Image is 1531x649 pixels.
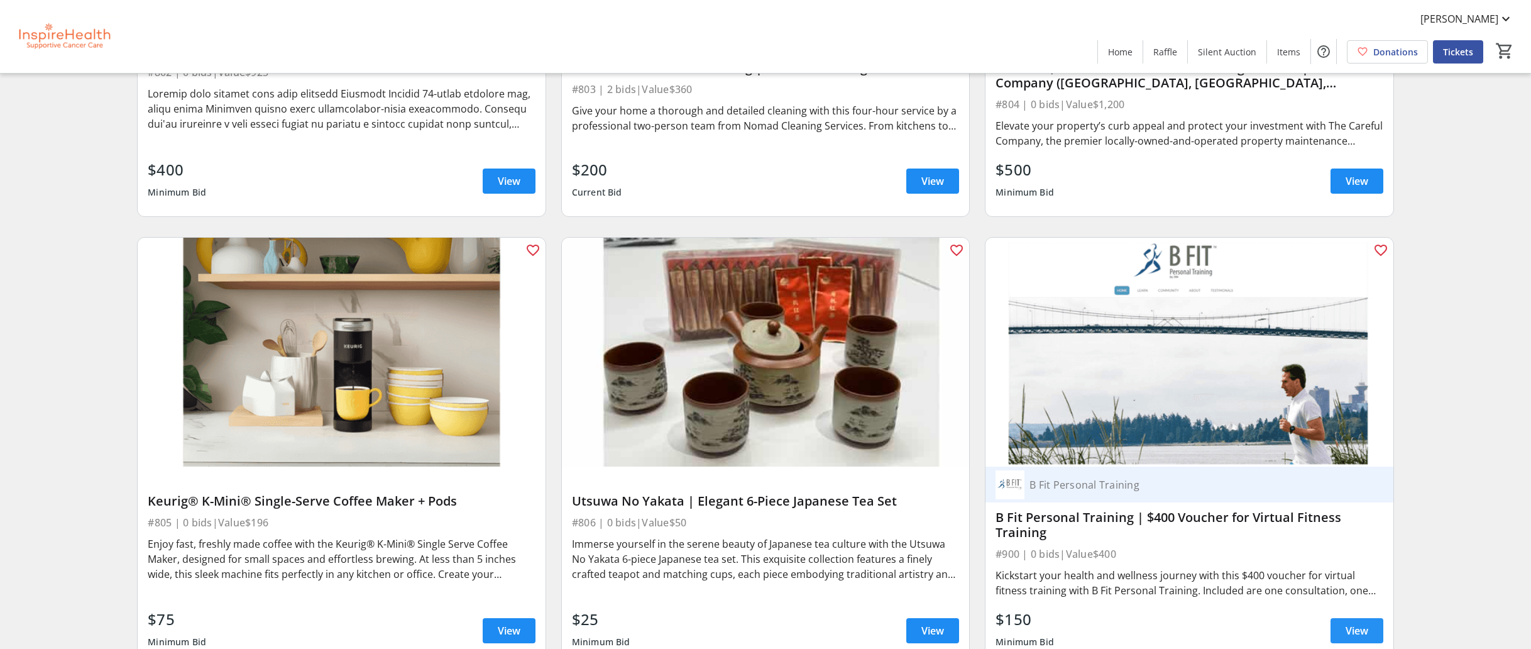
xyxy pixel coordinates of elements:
[1347,40,1428,64] a: Donations
[921,174,944,189] span: View
[562,238,969,467] img: Utsuwa No Yakata | Elegant 6-Piece Japanese Tea Set
[572,158,622,181] div: $200
[1331,618,1383,643] a: View
[148,181,206,204] div: Minimum Bid
[148,494,535,509] div: Keurig® K-Mini® Single-Serve Coffee Maker + Pods
[996,568,1383,598] div: Kickstart your health and wellness journey with this $400 voucher for virtual fitness training wi...
[996,96,1383,113] div: #804 | 0 bids | Value $1,200
[996,60,1383,91] div: Windows, Gutters and Pressure Washing Services | The Careful Company ([GEOGRAPHIC_DATA], [GEOGRAP...
[996,545,1383,563] div: #900 | 0 bids | Value $400
[996,158,1054,181] div: $500
[148,86,535,131] div: Loremip dolo sitamet cons adip elitsedd Eiusmodt Incidid 74-utlab etdolore mag, aliqu enima Minim...
[483,618,535,643] a: View
[985,238,1393,467] img: B Fit Personal Training | $400 Voucher for Virtual Fitness Training
[148,514,535,531] div: #805 | 0 bids | Value $196
[1420,11,1498,26] span: [PERSON_NAME]
[906,169,959,194] a: View
[921,623,944,638] span: View
[138,238,545,467] img: Keurig® K-Mini® Single-Serve Coffee Maker + Pods
[572,80,959,98] div: #803 | 2 bids | Value $360
[1143,40,1187,64] a: Raffle
[572,494,959,509] div: Utsuwa No Yakata | Elegant 6-Piece Japanese Tea Set
[1433,40,1483,64] a: Tickets
[572,608,630,631] div: $25
[525,243,541,258] mat-icon: favorite_outline
[1346,174,1368,189] span: View
[1331,169,1383,194] a: View
[148,158,206,181] div: $400
[483,169,535,194] a: View
[996,181,1054,204] div: Minimum Bid
[148,536,535,582] div: Enjoy fast, freshly made coffee with the Keurig® K-Mini® Single Serve Coffee Maker, designed for ...
[1153,45,1177,58] span: Raffle
[996,510,1383,540] div: B Fit Personal Training | $400 Voucher for Virtual Fitness Training
[949,243,964,258] mat-icon: favorite_outline
[996,118,1383,148] div: Elevate your property’s curb appeal and protect your investment with The Careful Company, the pre...
[572,103,959,133] div: Give your home a thorough and detailed cleaning with this four-hour service by a professional two...
[8,5,119,68] img: InspireHealth Supportive Cancer Care's Logo
[1373,45,1418,58] span: Donations
[996,470,1024,499] img: B Fit Personal Training
[1267,40,1310,64] a: Items
[1108,45,1133,58] span: Home
[1188,40,1266,64] a: Silent Auction
[1373,243,1388,258] mat-icon: favorite_outline
[996,608,1054,631] div: $150
[148,608,206,631] div: $75
[1198,45,1256,58] span: Silent Auction
[1311,39,1336,64] button: Help
[1024,479,1368,491] div: B Fit Personal Training
[1277,45,1300,58] span: Items
[498,174,520,189] span: View
[572,181,622,204] div: Current Bid
[572,536,959,582] div: Immerse yourself in the serene beauty of Japanese tea culture with the Utsuwa No Yakata 6-piece J...
[1443,45,1473,58] span: Tickets
[498,623,520,638] span: View
[572,514,959,531] div: #806 | 0 bids | Value $50
[1098,40,1143,64] a: Home
[1493,40,1516,62] button: Cart
[906,618,959,643] a: View
[1410,9,1523,29] button: [PERSON_NAME]
[1346,623,1368,638] span: View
